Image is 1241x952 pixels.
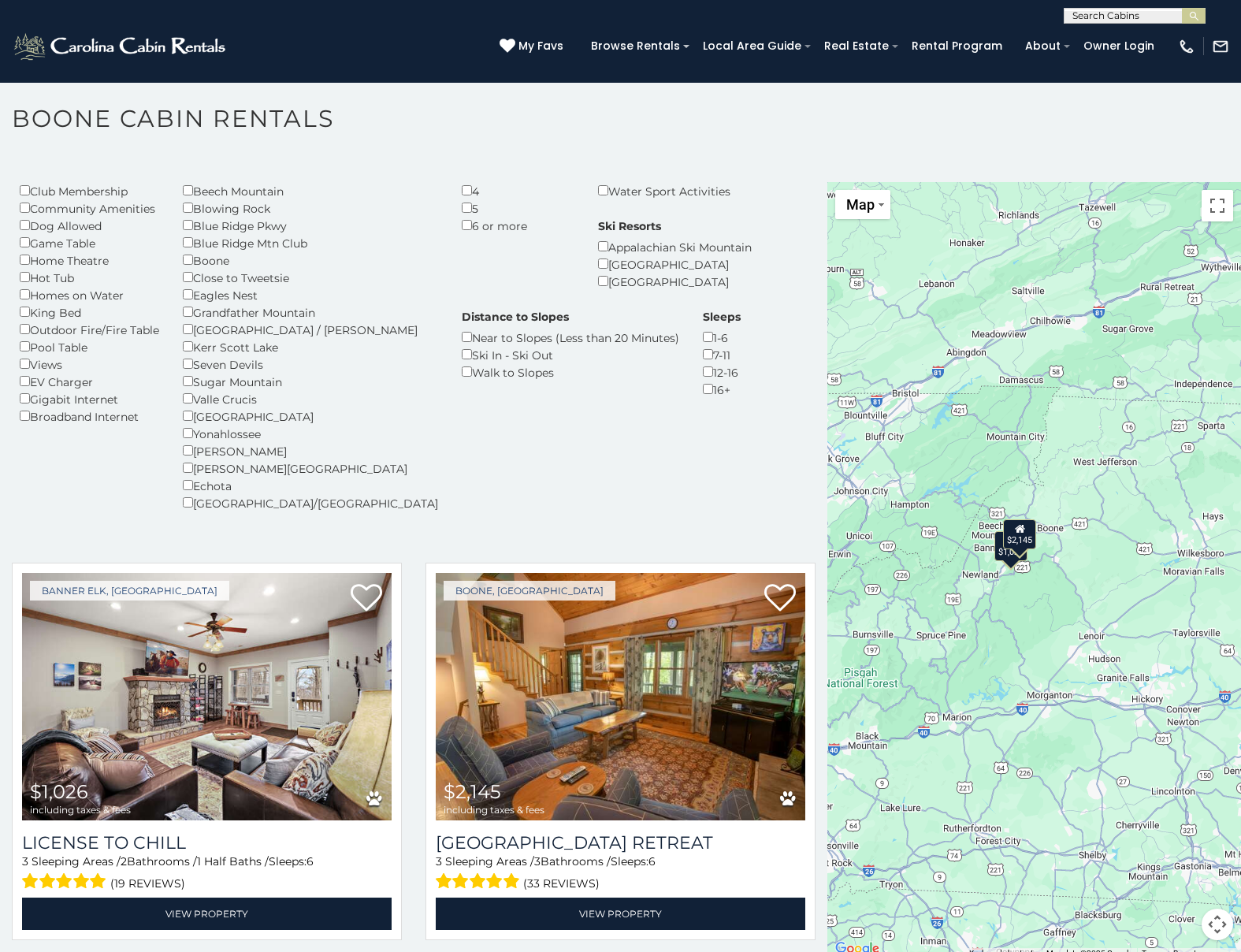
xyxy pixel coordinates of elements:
[22,854,28,868] span: 3
[462,329,679,346] div: Near to Slopes (Less than 20 Minutes)
[20,355,159,373] div: Views
[307,854,314,868] span: 6
[30,805,131,815] span: including taxes & fees
[30,780,88,803] span: $1,026
[183,234,438,251] div: Blue Ridge Mtn Club
[1017,34,1068,58] a: About
[197,854,269,868] span: 1 Half Baths /
[583,34,688,58] a: Browse Rentals
[534,854,541,868] span: 3
[20,251,159,269] div: Home Theatre
[598,255,752,273] div: [GEOGRAPHIC_DATA]
[436,573,805,820] a: Boulder Falls Retreat $2,145 including taxes & fees
[183,477,438,494] div: Echota
[22,573,392,820] img: License to Chill
[183,355,438,373] div: Seven Devils
[183,425,438,442] div: Yonahlossee
[110,873,185,894] span: (19 reviews)
[12,31,230,62] img: White-1-2.png
[1076,34,1162,58] a: Owner Login
[904,34,1010,58] a: Rental Program
[183,182,438,199] div: Beech Mountain
[1178,38,1195,55] img: phone-regular-white.png
[183,251,438,269] div: Boone
[462,309,569,325] label: Distance to Slopes
[994,531,1027,561] div: $1,026
[1004,519,1037,549] div: $2,145
[500,38,567,55] a: My Favs
[462,182,574,199] div: 4
[20,217,159,234] div: Dog Allowed
[703,381,741,398] div: 16+
[183,494,438,511] div: [GEOGRAPHIC_DATA]/[GEOGRAPHIC_DATA]
[703,363,741,381] div: 12-16
[20,286,159,303] div: Homes on Water
[462,217,574,234] div: 6 or more
[835,190,890,219] button: Change map style
[1212,38,1229,55] img: mail-regular-white.png
[183,373,438,390] div: Sugar Mountain
[462,199,574,217] div: 5
[121,854,127,868] span: 2
[444,780,501,803] span: $2,145
[20,407,159,425] div: Broadband Internet
[183,407,438,425] div: [GEOGRAPHIC_DATA]
[436,832,805,853] a: [GEOGRAPHIC_DATA] Retreat
[183,390,438,407] div: Valle Crucis
[20,321,159,338] div: Outdoor Fire/Fire Table
[22,832,392,853] a: License to Chill
[20,390,159,407] div: Gigabit Internet
[846,196,875,213] span: Map
[22,898,392,930] a: View Property
[20,234,159,251] div: Game Table
[20,269,159,286] div: Hot Tub
[444,581,615,601] a: Boone, [GEOGRAPHIC_DATA]
[598,238,752,255] div: Appalachian Ski Mountain
[351,582,382,615] a: Add to favorites
[436,573,805,820] img: Boulder Falls Retreat
[703,309,741,325] label: Sleeps
[523,873,600,894] span: (33 reviews)
[30,581,229,601] a: Banner Elk, [GEOGRAPHIC_DATA]
[183,459,438,477] div: [PERSON_NAME][GEOGRAPHIC_DATA]
[20,199,159,217] div: Community Amenities
[695,34,809,58] a: Local Area Guide
[703,329,741,346] div: 1-6
[20,338,159,355] div: Pool Table
[518,38,563,54] span: My Favs
[436,898,805,930] a: View Property
[183,321,438,338] div: [GEOGRAPHIC_DATA] / [PERSON_NAME]
[183,217,438,234] div: Blue Ridge Pkwy
[1202,909,1233,940] button: Map camera controls
[22,853,392,894] div: Sleeping Areas / Bathrooms / Sleeps:
[764,582,796,615] a: Add to favorites
[436,853,805,894] div: Sleeping Areas / Bathrooms / Sleeps:
[598,218,661,234] label: Ski Resorts
[20,303,159,321] div: King Bed
[1202,190,1233,221] button: Toggle fullscreen view
[183,303,438,321] div: Grandfather Mountain
[462,363,679,381] div: Walk to Slopes
[20,373,159,390] div: EV Charger
[462,346,679,363] div: Ski In - Ski Out
[20,182,159,199] div: Club Membership
[183,286,438,303] div: Eagles Nest
[22,573,392,820] a: License to Chill $1,026 including taxes & fees
[436,832,805,853] h3: Boulder Falls Retreat
[183,199,438,217] div: Blowing Rock
[598,182,730,199] div: Water Sport Activities
[183,269,438,286] div: Close to Tweetsie
[183,338,438,355] div: Kerr Scott Lake
[816,34,897,58] a: Real Estate
[183,442,438,459] div: [PERSON_NAME]
[436,854,442,868] span: 3
[598,273,752,290] div: [GEOGRAPHIC_DATA]
[648,854,656,868] span: 6
[444,805,544,815] span: including taxes & fees
[703,346,741,363] div: 7-11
